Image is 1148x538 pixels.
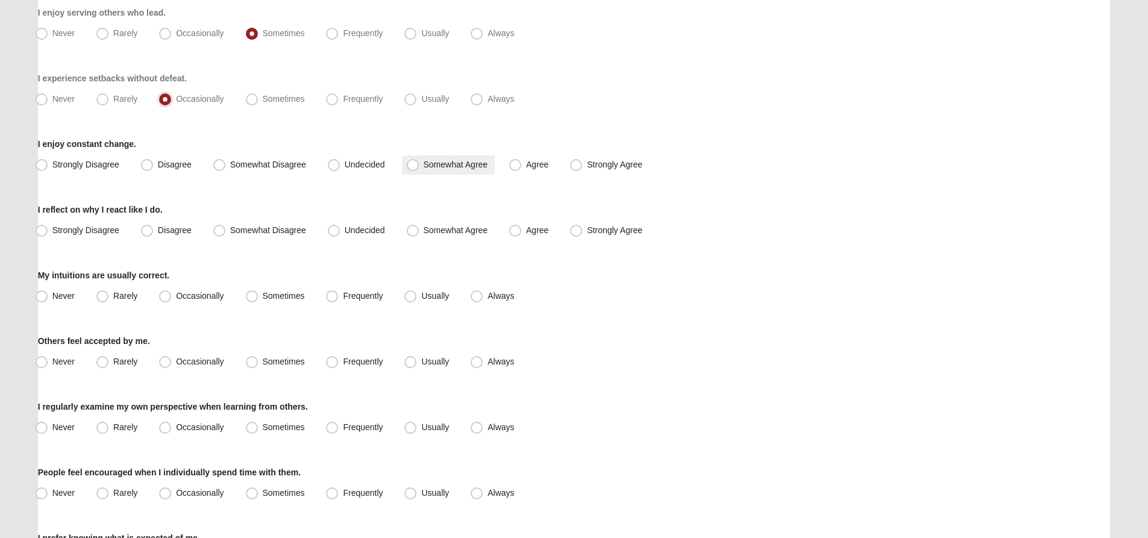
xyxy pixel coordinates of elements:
span: Sometimes [263,357,305,366]
span: Always [488,422,514,432]
span: Undecided [345,160,385,169]
span: Sometimes [263,291,305,301]
span: Always [488,357,514,366]
span: Frequently [343,94,383,104]
span: Usually [421,94,449,104]
span: Occasionally [176,488,224,498]
span: Usually [421,488,449,498]
span: Strongly Disagree [52,160,119,169]
span: Sometimes [263,28,305,38]
span: Usually [421,291,449,301]
span: Occasionally [176,357,224,366]
span: Always [488,291,514,301]
span: Usually [421,357,449,366]
span: Always [488,94,514,104]
span: Rarely [113,422,137,432]
span: Rarely [113,357,137,366]
span: Sometimes [263,422,305,432]
label: I regularly examine my own perspective when learning from others. [38,401,308,413]
span: Strongly Agree [587,160,642,169]
span: Disagree [158,225,192,235]
span: Usually [421,422,449,432]
span: Never [52,422,75,432]
span: Somewhat Agree [424,160,488,169]
span: Always [488,488,514,498]
span: Usually [421,28,449,38]
span: Never [52,94,75,104]
span: Never [52,291,75,301]
label: I enjoy constant change. [38,138,136,150]
span: Strongly Disagree [52,225,119,235]
label: Others feel accepted by me. [38,335,150,347]
label: People feel encouraged when I individually spend time with them. [38,466,301,478]
span: Agree [526,160,548,169]
span: Rarely [113,94,137,104]
span: Undecided [345,225,385,235]
span: Occasionally [176,28,224,38]
span: Frequently [343,357,383,366]
span: Never [52,28,75,38]
span: Rarely [113,28,137,38]
span: Rarely [113,291,137,301]
span: Frequently [343,291,383,301]
span: Agree [526,225,548,235]
label: My intuitions are usually correct. [38,269,170,281]
span: Frequently [343,28,383,38]
span: Occasionally [176,291,224,301]
label: I experience setbacks without defeat. [38,72,187,84]
span: Sometimes [263,488,305,498]
span: Strongly Agree [587,225,642,235]
span: Occasionally [176,422,224,432]
span: Rarely [113,488,137,498]
span: Somewhat Disagree [230,225,306,235]
span: Never [52,357,75,366]
label: I reflect on why I react like I do. [38,204,163,216]
span: Sometimes [263,94,305,104]
label: I enjoy serving others who lead. [38,7,166,19]
span: Frequently [343,488,383,498]
span: Frequently [343,422,383,432]
span: Always [488,28,514,38]
span: Occasionally [176,94,224,104]
span: Somewhat Agree [424,225,488,235]
span: Never [52,488,75,498]
span: Disagree [158,160,192,169]
span: Somewhat Disagree [230,160,306,169]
